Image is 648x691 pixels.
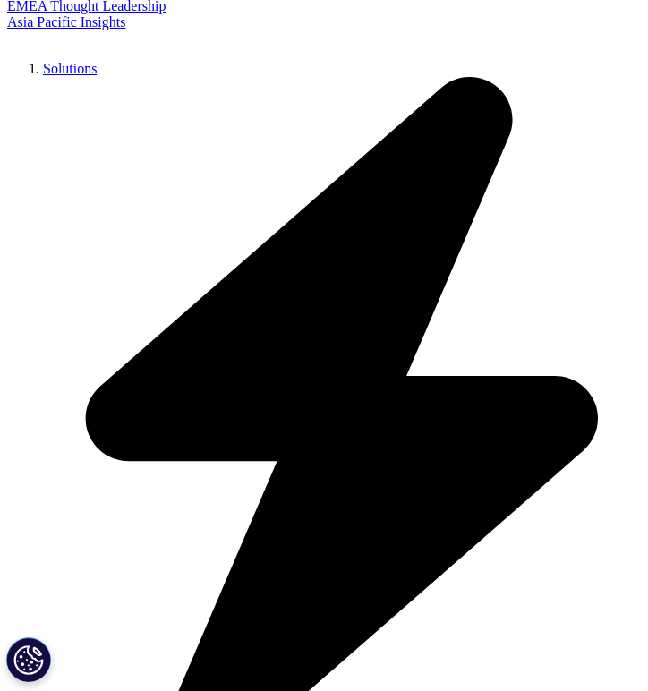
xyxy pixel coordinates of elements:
[7,14,125,30] a: Asia Pacific Insights
[43,61,97,76] a: Solutions
[6,637,51,682] button: 쿠키 설정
